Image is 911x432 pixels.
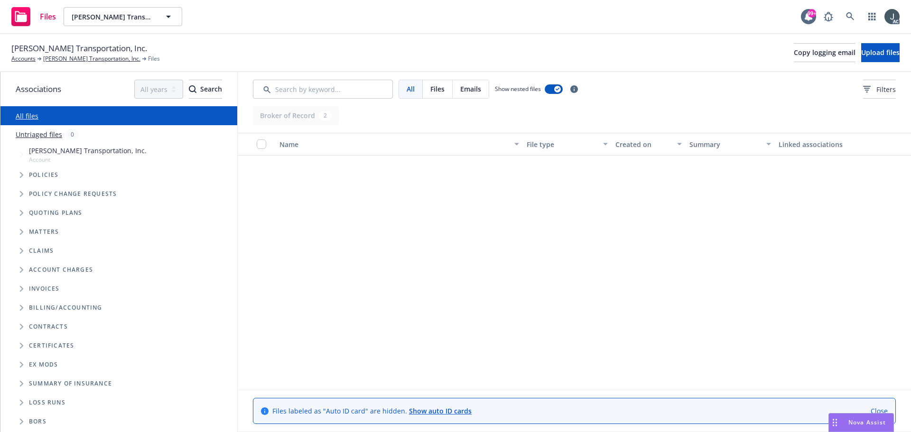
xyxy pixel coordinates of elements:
[0,144,237,298] div: Tree Example
[72,12,154,22] span: [PERSON_NAME] Transportation, Inc.
[861,43,900,62] button: Upload files
[876,84,896,94] span: Filters
[863,7,882,26] a: Switch app
[409,406,472,415] a: Show auto ID cards
[40,13,56,20] span: Files
[276,133,523,156] button: Name
[460,84,481,94] span: Emails
[808,9,816,18] div: 99+
[189,85,196,93] svg: Search
[495,85,541,93] span: Show nested files
[29,210,83,216] span: Quoting plans
[148,55,160,63] span: Files
[689,139,760,149] div: Summary
[16,111,38,120] a: All files
[686,133,774,156] button: Summary
[29,248,54,254] span: Claims
[779,139,860,149] div: Linked associations
[29,267,93,273] span: Account charges
[863,80,896,99] button: Filters
[0,298,237,431] div: Folder Tree Example
[775,133,864,156] button: Linked associations
[407,84,415,94] span: All
[66,129,79,140] div: 0
[16,129,62,139] a: Untriaged files
[430,84,445,94] span: Files
[279,139,509,149] div: Name
[29,156,147,164] span: Account
[29,229,59,235] span: Matters
[848,418,886,426] span: Nova Assist
[29,343,74,349] span: Certificates
[828,413,894,432] button: Nova Assist
[253,80,393,99] input: Search by keyword...
[819,7,838,26] a: Report a Bug
[527,139,597,149] div: File type
[29,324,68,330] span: Contracts
[29,362,58,368] span: Ex Mods
[884,9,900,24] img: photo
[615,139,671,149] div: Created on
[8,3,60,30] a: Files
[16,83,61,95] span: Associations
[257,139,266,149] input: Select all
[189,80,222,98] div: Search
[272,406,472,416] span: Files labeled as "Auto ID card" are hidden.
[612,133,686,156] button: Created on
[29,419,46,424] span: BORs
[29,146,147,156] span: [PERSON_NAME] Transportation, Inc.
[829,414,841,432] div: Drag to move
[794,43,855,62] button: Copy logging email
[29,305,102,311] span: Billing/Accounting
[29,191,117,197] span: Policy change requests
[794,48,855,57] span: Copy logging email
[11,42,147,55] span: [PERSON_NAME] Transportation, Inc.
[523,133,612,156] button: File type
[29,172,59,178] span: Policies
[64,7,182,26] button: [PERSON_NAME] Transportation, Inc.
[863,84,896,94] span: Filters
[871,406,888,416] a: Close
[29,286,60,292] span: Invoices
[29,381,112,386] span: Summary of insurance
[861,48,900,57] span: Upload files
[841,7,860,26] a: Search
[11,55,36,63] a: Accounts
[43,55,140,63] a: [PERSON_NAME] Transportation, Inc.
[29,400,65,405] span: Loss Runs
[189,80,222,99] button: SearchSearch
